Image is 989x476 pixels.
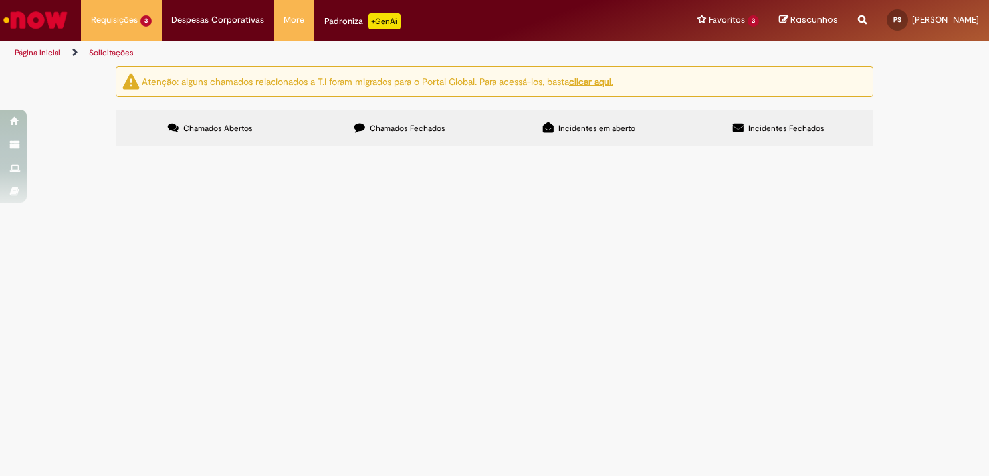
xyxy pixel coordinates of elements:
a: Solicitações [89,47,134,58]
div: Padroniza [324,13,401,29]
span: PS [893,15,901,24]
span: Despesas Corporativas [171,13,264,27]
a: Rascunhos [779,14,838,27]
span: Rascunhos [790,13,838,26]
span: Favoritos [709,13,745,27]
span: 3 [748,15,759,27]
span: 3 [140,15,152,27]
ng-bind-html: Atenção: alguns chamados relacionados a T.I foram migrados para o Portal Global. Para acessá-los,... [142,75,613,87]
ul: Trilhas de página [10,41,649,65]
span: Incidentes Fechados [748,123,824,134]
span: Chamados Abertos [183,123,253,134]
span: [PERSON_NAME] [912,14,979,25]
span: Requisições [91,13,138,27]
span: Incidentes em aberto [558,123,635,134]
img: ServiceNow [1,7,70,33]
a: clicar aqui. [569,75,613,87]
span: Chamados Fechados [370,123,445,134]
a: Página inicial [15,47,60,58]
span: More [284,13,304,27]
p: +GenAi [368,13,401,29]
